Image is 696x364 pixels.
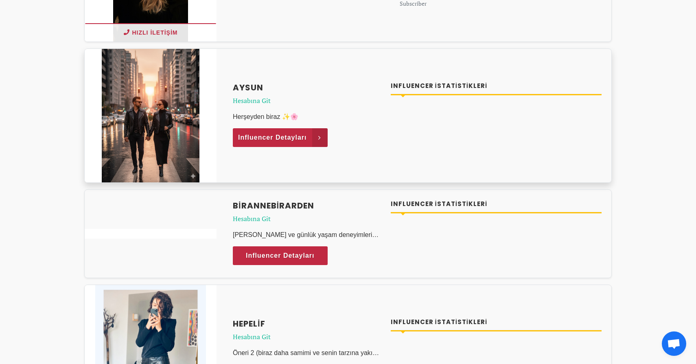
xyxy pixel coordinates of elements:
p: Herşeyden biraz ✨🌸 [233,112,381,122]
a: birannebirarden [233,200,381,212]
div: Açık sohbet [662,331,686,356]
span: Hesabına Git [233,214,381,224]
a: Influencer Detayları [233,246,328,265]
span: Hesabına Git [233,96,381,105]
a: Influencer Detayları [233,128,328,147]
h4: Influencer İstatistikleri [391,81,602,91]
span: Influencer Detayları [246,250,315,262]
a: Aysun [233,81,381,94]
h4: Influencer İstatistikleri [391,200,602,209]
p: [PERSON_NAME] ve günlük yaşam deneyimlerim üzerine içerik üretiyorum [233,230,381,240]
h4: Influencer İstatistikleri [391,318,602,327]
span: Hesabına Git [233,332,381,342]
span: Influencer Detayları [238,132,307,144]
a: hepelif [233,318,381,330]
button: Hızlı İletişim [85,23,217,42]
p: Öneri 2 (biraz daha samimi ve senin tarzına yakın) Hikayemi anlatıyorum: 38 yaşında kendi yolunu ... [233,348,381,358]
